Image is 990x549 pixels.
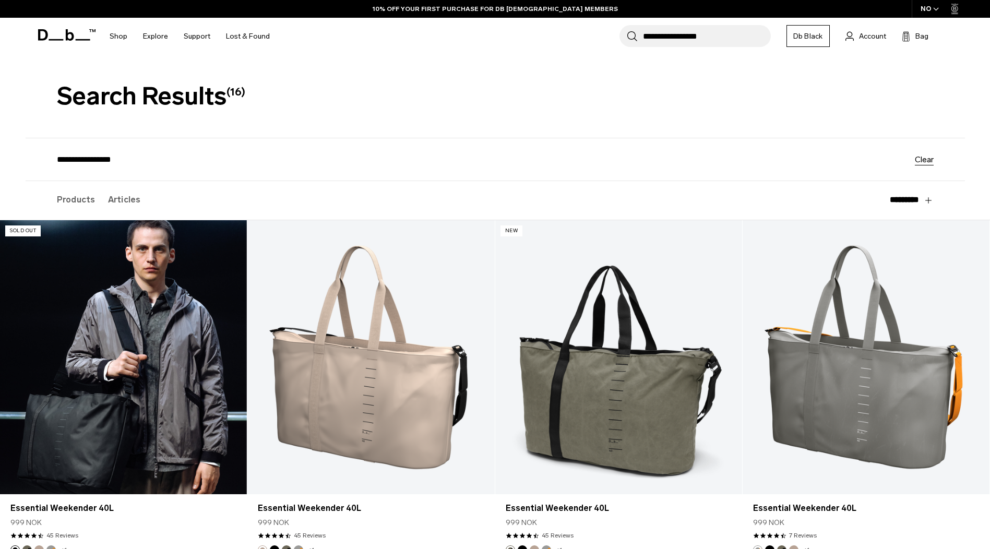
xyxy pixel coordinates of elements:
a: 10% OFF YOUR FIRST PURCHASE FOR DB [DEMOGRAPHIC_DATA] MEMBERS [373,4,618,14]
span: 999 NOK [506,517,537,528]
span: Account [859,31,886,42]
a: Essential Weekender 40L [506,502,732,515]
a: Lost & Found [226,18,270,55]
a: Essential Weekender 40L [753,502,979,515]
span: Search Results [57,81,245,111]
a: Essential Weekender 40L [495,220,742,495]
span: 999 NOK [258,517,289,528]
label: Products [57,181,96,219]
span: (16) [226,85,245,98]
span: Bag [915,31,928,42]
a: Essential Weekender 40L [258,502,484,515]
a: Essential Weekender 40L [247,220,494,495]
button: Clear [915,155,934,163]
a: Essential Weekender 40L [10,502,236,515]
span: 999 NOK [10,517,42,528]
a: Shop [110,18,127,55]
button: Bag [902,30,928,42]
nav: Main Navigation [102,18,278,55]
p: Sold Out [5,225,41,236]
a: 45 reviews [542,531,574,540]
label: Articles [108,181,141,219]
a: 45 reviews [46,531,78,540]
a: 7 reviews [789,531,817,540]
a: 45 reviews [294,531,326,540]
a: Essential Weekender 40L [743,220,989,495]
a: Support [184,18,210,55]
a: Db Black [786,25,830,47]
p: New [500,225,523,236]
a: Account [845,30,886,42]
span: 999 NOK [753,517,784,528]
a: Explore [143,18,168,55]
